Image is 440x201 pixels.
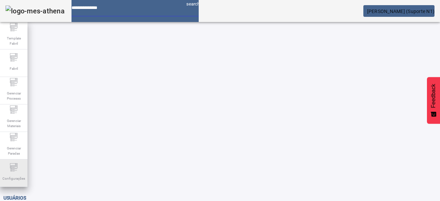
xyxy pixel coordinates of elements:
span: Template Fabril [3,34,24,48]
span: Usuários [3,195,26,201]
button: Feedback - Mostrar pesquisa [427,77,440,124]
span: Fabril [8,64,20,73]
span: [PERSON_NAME] (Suporte N1) [367,9,435,14]
span: Gerenciar Materiais [3,116,24,131]
span: Configurações [0,174,27,183]
span: Feedback [430,84,437,108]
span: Gerenciar Paradas [3,144,24,158]
img: logo-mes-athena [5,5,65,16]
span: Gerenciar Processo [3,89,24,103]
